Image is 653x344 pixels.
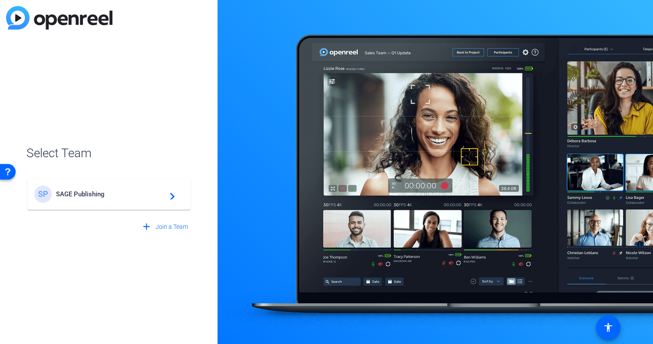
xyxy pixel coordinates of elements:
[603,322,613,333] mat-icon: accessibility
[138,219,191,235] button: Join a Team
[141,222,152,232] mat-icon: add
[56,190,165,198] span: SAGE Publishing
[26,144,191,162] span: Select Team
[155,222,188,232] span: Join a Team
[6,6,112,30] img: blue-gradient.svg
[165,189,175,199] mat-icon: navigate_next
[34,185,52,203] div: SP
